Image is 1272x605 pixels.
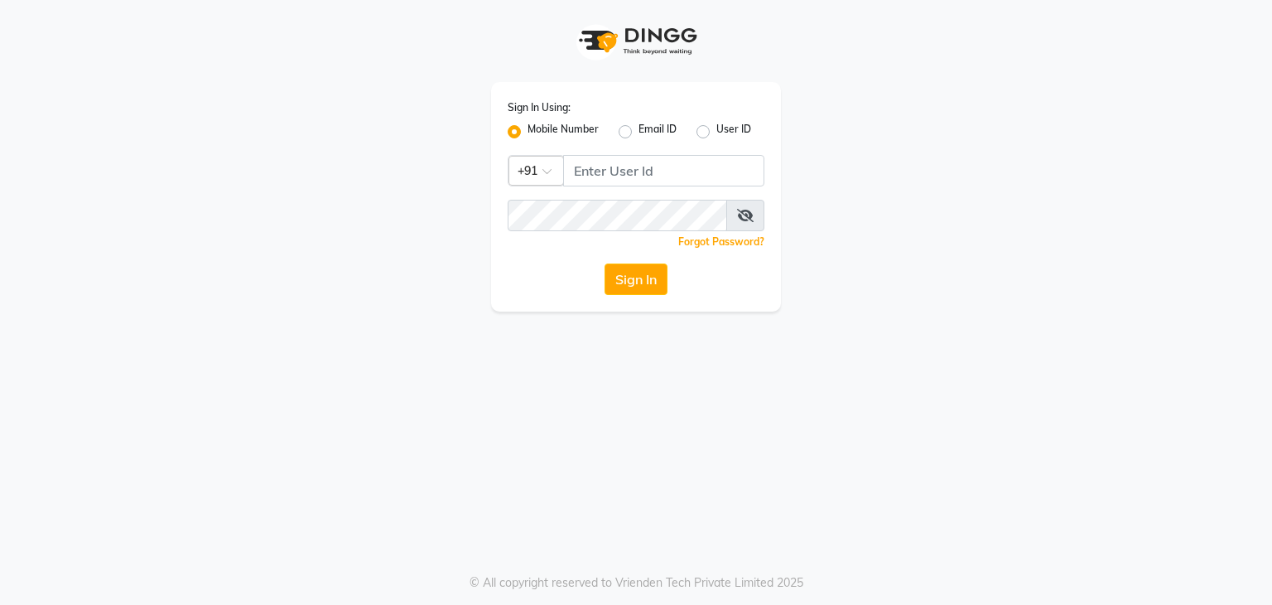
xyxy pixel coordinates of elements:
[508,100,571,115] label: Sign In Using:
[605,264,667,295] button: Sign In
[528,122,599,142] label: Mobile Number
[638,122,677,142] label: Email ID
[678,235,764,248] a: Forgot Password?
[508,200,727,231] input: Username
[563,155,764,186] input: Username
[570,17,702,65] img: logo1.svg
[716,122,751,142] label: User ID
